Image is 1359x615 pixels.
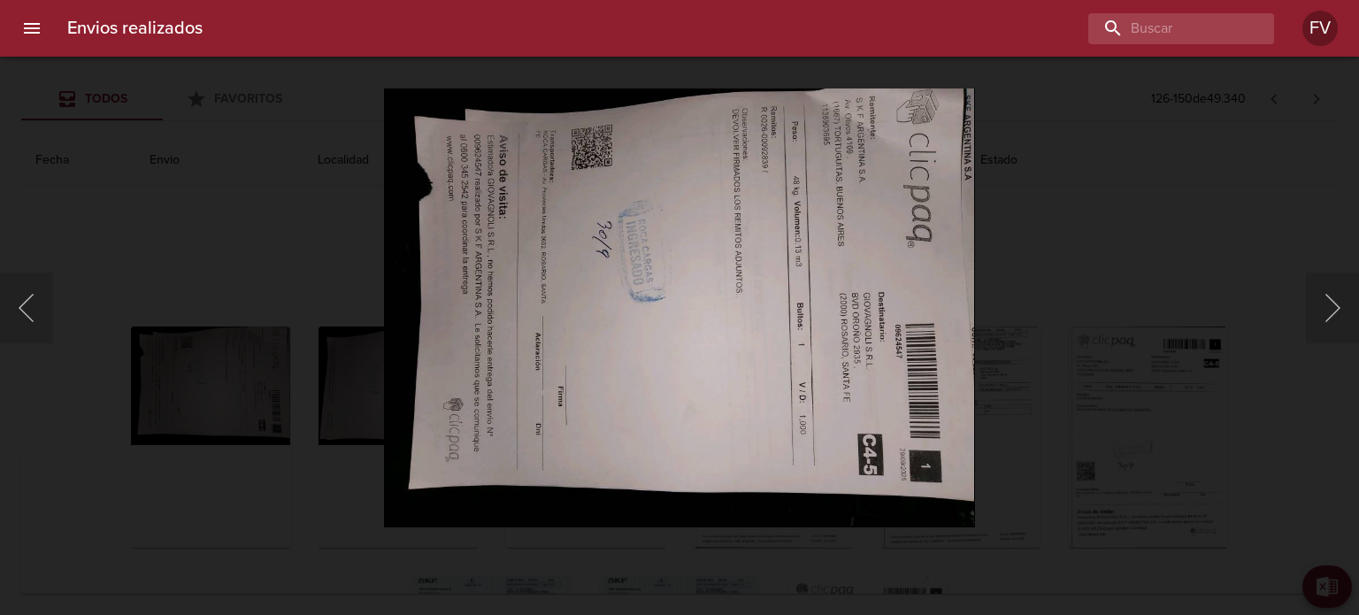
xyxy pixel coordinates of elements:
input: buscar [1088,13,1244,44]
div: FV [1302,11,1338,46]
div: Abrir información de usuario [1302,11,1338,46]
button: menu [11,7,53,50]
h6: Envios realizados [67,14,203,42]
img: Image [384,88,974,527]
button: Siguiente [1306,273,1359,343]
